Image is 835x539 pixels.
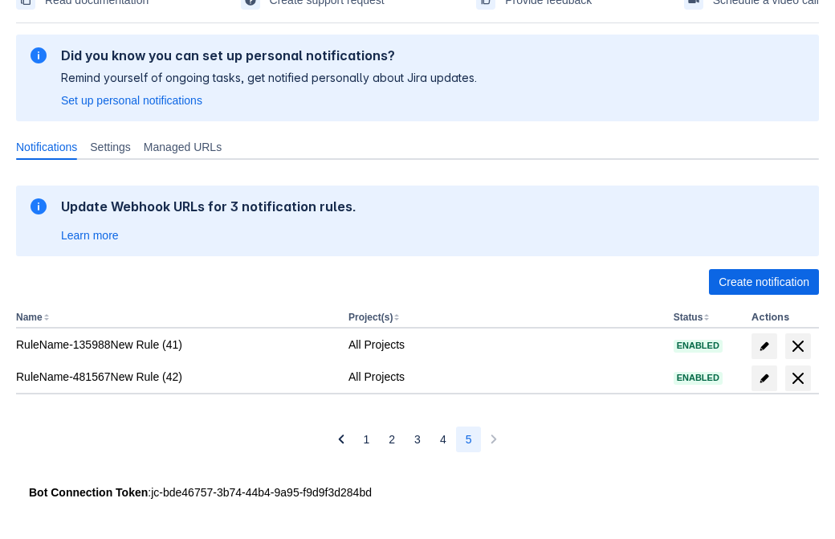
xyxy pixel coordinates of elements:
span: 5 [466,427,472,452]
nav: Pagination [328,427,507,452]
span: Create notification [719,269,809,295]
strong: Bot Connection Token [29,486,148,499]
h2: Did you know you can set up personal notifications? [61,47,477,63]
th: Actions [745,308,819,329]
span: Managed URLs [144,139,222,155]
span: Notifications [16,139,77,155]
button: Next [481,427,507,452]
span: edit [758,340,771,353]
span: delete [788,369,808,388]
button: Page 4 [430,427,456,452]
span: information [29,46,48,65]
button: Page 2 [379,427,405,452]
button: Page 1 [354,427,380,452]
div: RuleName-481567New Rule (42) [16,369,336,385]
span: Enabled [674,341,723,350]
a: Learn more [61,227,119,243]
button: Status [674,312,703,323]
span: Settings [90,139,131,155]
button: Create notification [709,269,819,295]
span: delete [788,337,808,356]
span: 4 [440,427,446,452]
span: 3 [414,427,421,452]
span: 1 [364,427,370,452]
span: edit [758,372,771,385]
button: Project(s) [348,312,393,323]
button: Page 3 [405,427,430,452]
h2: Update Webhook URLs for 3 notification rules. [61,198,356,214]
div: : jc-bde46757-3b74-44b4-9a95-f9d9f3d284bd [29,484,806,500]
button: Page 5 [456,427,482,452]
span: Enabled [674,374,723,382]
div: RuleName-135988New Rule (41) [16,337,336,353]
button: Previous [328,427,354,452]
span: 2 [389,427,395,452]
span: information [29,197,48,216]
div: All Projects [348,369,661,385]
div: All Projects [348,337,661,353]
p: Remind yourself of ongoing tasks, get notified personally about Jira updates. [61,70,477,86]
button: Name [16,312,43,323]
a: Set up personal notifications [61,92,202,108]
